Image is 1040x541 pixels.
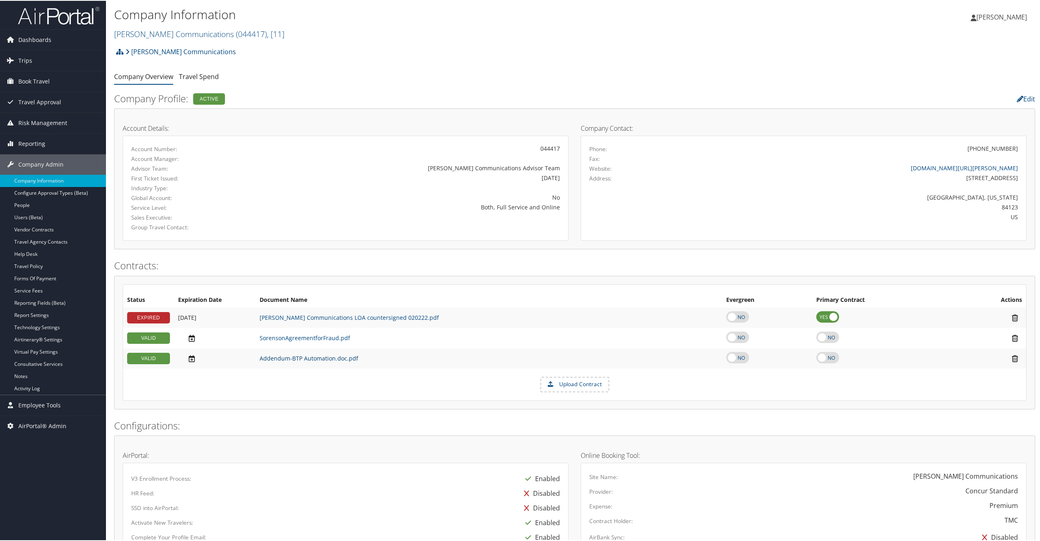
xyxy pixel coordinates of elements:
[179,71,219,80] a: Travel Spend
[131,518,193,526] label: Activate New Travelers:
[131,503,179,511] label: SSO into AirPortal:
[127,332,170,343] div: VALID
[700,173,1018,181] div: [STREET_ADDRESS]
[1017,94,1035,103] a: Edit
[700,202,1018,211] div: 84123
[131,164,266,172] label: Advisor Team:
[278,202,560,211] div: Both, Full Service and Online
[178,354,251,362] div: Add/Edit Date
[589,144,607,152] label: Phone:
[278,163,560,172] div: [PERSON_NAME] Communications Advisor Team
[278,173,560,181] div: [DATE]
[126,43,236,59] a: [PERSON_NAME] Communications
[18,133,45,153] span: Reporting
[18,394,61,415] span: Employee Tools
[581,124,1027,131] h4: Company Contact:
[114,71,173,80] a: Company Overview
[127,352,170,363] div: VALID
[589,174,612,182] label: Address:
[267,28,284,39] span: , [ 11 ]
[114,5,728,22] h1: Company Information
[1008,313,1022,321] i: Remove Contract
[131,154,266,162] label: Account Manager:
[581,451,1027,458] h4: Online Booking Tool:
[131,532,206,541] label: Complete Your Profile Email:
[260,313,439,321] a: [PERSON_NAME] Communications LOA countersigned 020222.pdf
[700,192,1018,201] div: [GEOGRAPHIC_DATA], [US_STATE]
[18,112,67,132] span: Risk Management
[18,29,51,49] span: Dashboards
[520,500,560,515] div: Disabled
[589,501,613,510] label: Expense:
[131,213,266,221] label: Sales Executive:
[953,292,1026,307] th: Actions
[989,500,1018,510] div: Premium
[589,472,618,480] label: Site Name:
[521,471,560,485] div: Enabled
[18,415,66,435] span: AirPortal® Admin
[131,488,154,497] label: HR Feed:
[178,313,251,321] div: Add/Edit Date
[278,143,560,152] div: 044417
[127,311,170,323] div: EXPIRED
[1008,354,1022,362] i: Remove Contract
[193,92,225,104] div: Active
[260,354,358,361] a: Addendum-BTP Automation.doc.pdf
[18,5,99,24] img: airportal-logo.png
[541,377,608,391] label: Upload Contract
[589,487,613,495] label: Provider:
[114,418,1035,432] h2: Configurations:
[971,4,1035,29] a: [PERSON_NAME]
[236,28,267,39] span: ( 044417 )
[589,516,633,524] label: Contract Holder:
[18,70,50,91] span: Book Travel
[123,124,568,131] h4: Account Details:
[965,485,1018,495] div: Concur Standard
[521,515,560,529] div: Enabled
[178,333,251,342] div: Add/Edit Date
[256,292,722,307] th: Document Name
[278,192,560,201] div: No
[976,12,1027,21] span: [PERSON_NAME]
[131,144,266,152] label: Account Number:
[1005,515,1018,524] div: TMC
[700,212,1018,220] div: US
[131,222,266,231] label: Group Travel Contact:
[967,143,1018,152] div: [PHONE_NUMBER]
[260,333,350,341] a: SorensonAgreementforFraud.pdf
[131,474,191,482] label: V3 Enrollment Process:
[131,193,266,201] label: Global Account:
[18,154,64,174] span: Company Admin
[18,50,32,70] span: Trips
[589,154,600,162] label: Fax:
[123,451,568,458] h4: AirPortal:
[131,203,266,211] label: Service Level:
[1008,333,1022,342] i: Remove Contract
[131,183,266,191] label: Industry Type:
[178,313,196,321] span: [DATE]
[812,292,953,307] th: Primary Contract
[131,174,266,182] label: First Ticket Issued:
[911,163,1018,171] a: [DOMAIN_NAME][URL][PERSON_NAME]
[114,91,724,105] h2: Company Profile:
[114,258,1035,272] h2: Contracts:
[520,485,560,500] div: Disabled
[589,532,625,541] label: AirBank Sync:
[913,471,1018,480] div: [PERSON_NAME] Communications
[123,292,174,307] th: Status
[18,91,61,112] span: Travel Approval
[114,28,284,39] a: [PERSON_NAME] Communications
[174,292,256,307] th: Expiration Date
[589,164,612,172] label: Website:
[722,292,812,307] th: Evergreen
